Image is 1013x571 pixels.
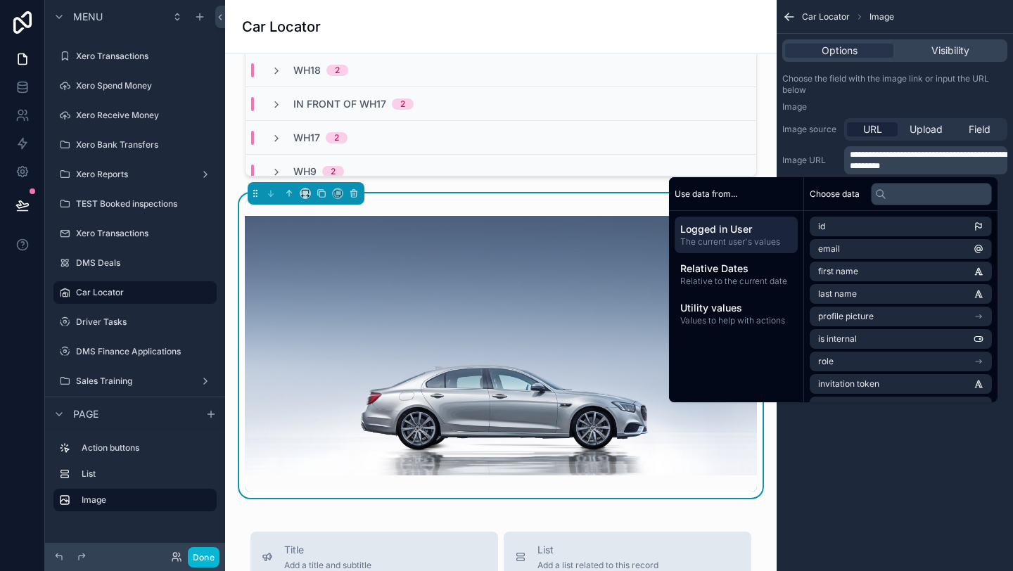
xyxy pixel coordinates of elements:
div: scrollable content [669,211,803,338]
label: Xero Transactions [76,228,214,239]
a: Sales Training [53,370,217,392]
label: Xero Transactions [76,51,214,62]
span: Add a title and subtitle [284,560,371,571]
a: DMS Finance Applications [53,340,217,363]
button: Done [188,547,219,567]
span: Menu [73,10,103,24]
label: Image URL [782,155,839,166]
span: Choose data [810,188,860,200]
div: scrollable content [844,146,1007,174]
h1: Car Locator [242,17,321,37]
label: Driver Tasks [76,316,214,328]
span: WH18 [293,63,321,77]
label: List [82,468,211,480]
label: Car Locator [76,287,208,298]
label: Xero Spend Money [76,80,214,91]
a: Xero Reports [53,163,217,186]
span: Relative Dates [680,262,792,276]
label: Xero Receive Money [76,110,214,121]
img: home-page-poster.jpg [245,216,757,475]
span: Upload [910,122,943,136]
label: Sales Training [76,376,194,387]
a: Xero Spend Money [53,75,217,97]
span: List [537,543,658,557]
a: Xero Bank Transfers [53,134,217,156]
span: Options [822,44,858,58]
a: TEST Booked inspections [53,193,217,215]
a: Xero Transactions [53,45,217,68]
span: WH9 [293,165,317,179]
span: Image [869,11,894,23]
label: Choose the field with the image link or input the URL below [782,73,1007,96]
span: Car Locator [802,11,850,23]
span: In front of WH17 [293,97,386,111]
span: Logged in User [680,222,792,236]
label: Image source [782,124,839,135]
span: Relative to the current date [680,276,792,287]
label: Xero Bank Transfers [76,139,214,150]
label: DMS Finance Applications [76,346,214,357]
span: Page [73,407,98,421]
div: 2 [400,98,405,110]
span: Add a list related to this record [537,560,658,571]
div: 2 [335,65,340,76]
a: DMS Deals [53,252,217,274]
span: Field [969,122,990,136]
span: WH17 [293,131,320,145]
label: Image [782,101,807,113]
span: Utility values [680,301,792,315]
label: Xero Reports [76,169,194,180]
span: Use data from... [675,188,737,200]
span: URL [863,122,882,136]
div: 2 [334,132,339,143]
div: 2 [331,166,336,177]
label: Action buttons [82,442,211,454]
a: Xero Transactions [53,222,217,245]
a: Xero Receive Money [53,104,217,127]
label: TEST Booked inspections [76,198,214,210]
span: The current user's values [680,236,792,248]
span: Visibility [931,44,969,58]
span: Values to help with actions [680,315,792,326]
div: scrollable content [45,430,225,525]
span: Title [284,543,371,557]
a: Car Locator [53,281,217,304]
label: DMS Deals [76,257,214,269]
a: Driver Tasks [53,311,217,333]
label: Image [82,494,205,506]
